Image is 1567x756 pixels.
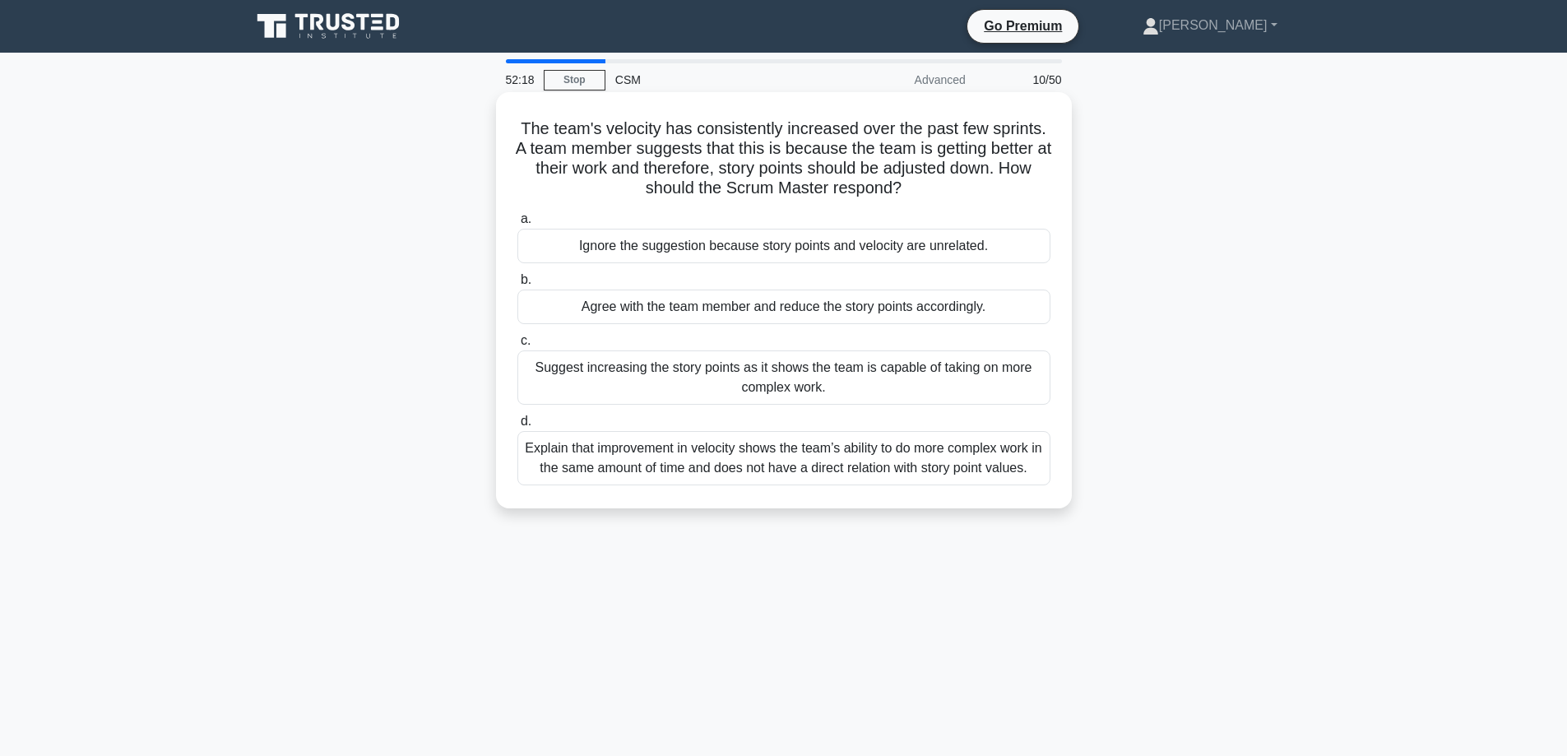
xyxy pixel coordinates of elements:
[521,414,531,428] span: d.
[521,272,531,286] span: b.
[1103,9,1317,42] a: [PERSON_NAME]
[544,70,605,90] a: Stop
[521,333,531,347] span: c.
[516,118,1052,199] h5: The team's velocity has consistently increased over the past few sprints. A team member suggests ...
[974,16,1072,36] a: Go Premium
[832,63,976,96] div: Advanced
[517,229,1050,263] div: Ignore the suggestion because story points and velocity are unrelated.
[517,290,1050,324] div: Agree with the team member and reduce the story points accordingly.
[517,431,1050,485] div: Explain that improvement in velocity shows the team’s ability to do more complex work in the same...
[976,63,1072,96] div: 10/50
[605,63,832,96] div: CSM
[517,350,1050,405] div: Suggest increasing the story points as it shows the team is capable of taking on more complex work.
[521,211,531,225] span: a.
[496,63,544,96] div: 52:18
